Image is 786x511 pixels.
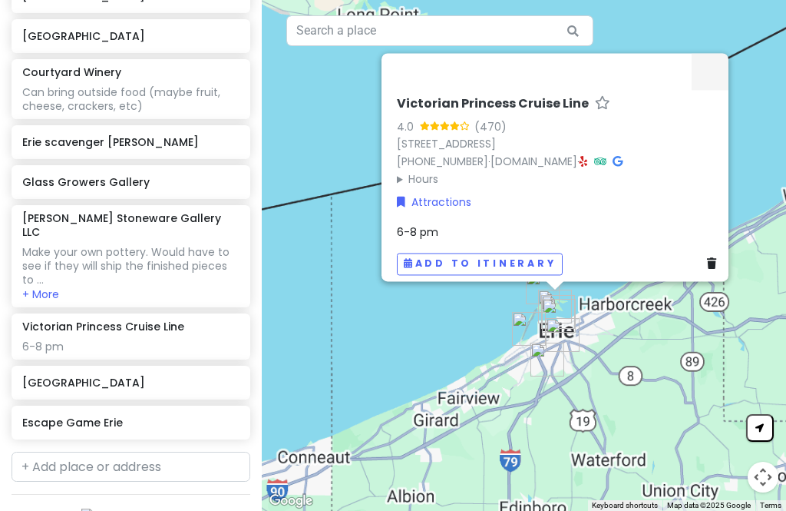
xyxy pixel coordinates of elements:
[594,156,606,167] i: Tripadvisor
[520,264,566,310] div: Presque Isle Lighthouse
[536,293,582,339] div: Escape Game Erie
[22,287,59,301] button: + More
[22,340,239,353] div: 6-8 pm
[397,136,496,151] a: [STREET_ADDRESS]
[22,175,239,189] h6: Glass Growers Gallery
[22,211,239,239] h6: [PERSON_NAME] Stoneware Gallery LLC
[22,245,239,287] div: Make your own pottery. Would have to see if they will ship the finished pieces to ...
[474,118,507,135] div: (470)
[540,312,586,358] div: Erie Zoo
[286,15,593,46] input: Search a place
[760,501,781,509] a: Terms (opens in new tab)
[397,194,471,211] a: Attractions
[667,501,751,509] span: Map data ©2025 Google
[532,284,578,330] div: Victorian Princess Cruise Line
[397,118,420,135] div: 4.0
[397,96,589,112] h6: Victorian Princess Cruise Line
[397,154,488,169] a: [PHONE_NUMBER]
[22,320,184,333] h6: Victorian Princess Cruise Line
[490,154,577,169] a: [DOMAIN_NAME]
[266,491,316,511] a: Open this area in Google Maps (opens a new window)
[266,491,316,511] img: Google
[397,224,438,240] span: 6-8 pm
[22,29,239,43] h6: [GEOGRAPHIC_DATA]
[524,337,570,383] div: SpringHill Suites by Marriott Erie
[592,500,658,511] button: Keyboard shortcuts
[397,253,563,275] button: Add to itinerary
[595,96,610,112] a: Star place
[22,135,239,149] h6: Erie scavenger [PERSON_NAME]
[22,376,239,390] h6: [GEOGRAPHIC_DATA]
[397,96,722,187] div: · ·
[646,240,692,286] div: Courtyard Winery
[692,53,728,90] button: Close
[12,452,250,483] input: + Add place or address
[22,85,239,113] div: Can bring outside food (maybe fruit, cheese, crackers, etc)
[22,65,121,79] h6: Courtyard Winery
[613,156,623,167] i: Google Maps
[535,289,581,335] div: Erie Art Museum
[397,171,722,187] summary: Hours
[22,416,239,430] h6: Escape Game Erie
[506,306,552,352] div: Allen Stoneware Gallery LLC
[748,462,778,493] button: Map camera controls
[707,255,722,272] a: Delete place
